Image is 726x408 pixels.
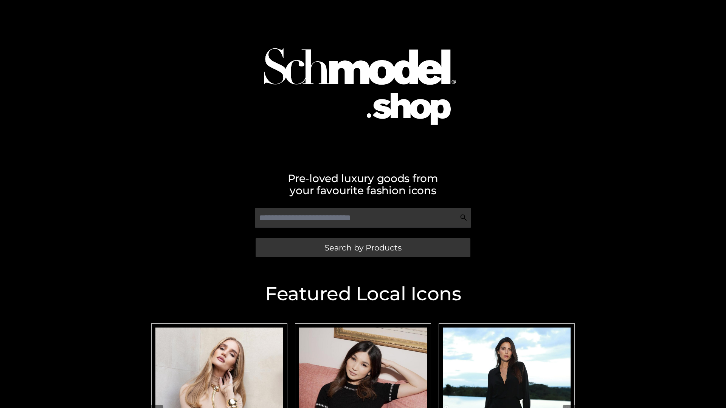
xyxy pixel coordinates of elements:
h2: Featured Local Icons​ [147,284,579,303]
h2: Pre-loved luxury goods from your favourite fashion icons [147,172,579,196]
img: Search Icon [460,214,467,221]
span: Search by Products [324,244,402,252]
a: Search by Products [256,238,470,257]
